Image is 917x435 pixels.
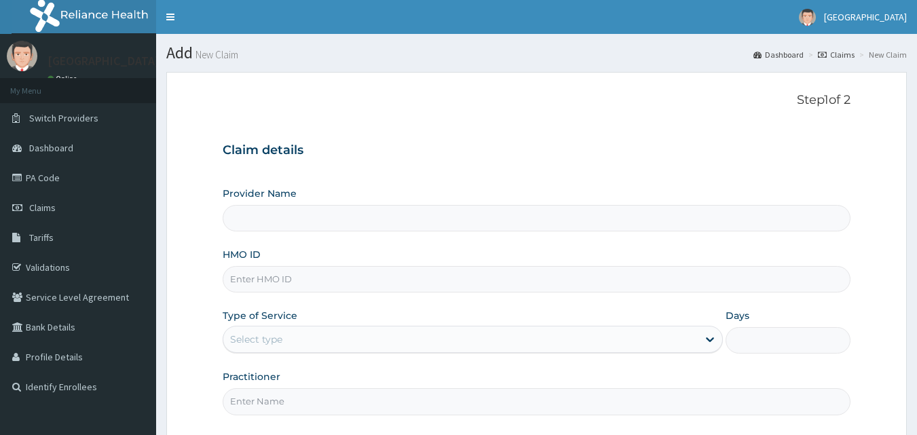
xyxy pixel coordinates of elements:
[824,11,907,23] span: [GEOGRAPHIC_DATA]
[223,370,280,383] label: Practitioner
[753,49,804,60] a: Dashboard
[193,50,238,60] small: New Claim
[230,333,282,346] div: Select type
[48,74,80,83] a: Online
[29,202,56,214] span: Claims
[223,309,297,322] label: Type of Service
[726,309,749,322] label: Days
[799,9,816,26] img: User Image
[223,248,261,261] label: HMO ID
[29,112,98,124] span: Switch Providers
[48,55,160,67] p: [GEOGRAPHIC_DATA]
[223,93,851,108] p: Step 1 of 2
[223,187,297,200] label: Provider Name
[223,143,851,158] h3: Claim details
[223,266,851,292] input: Enter HMO ID
[29,231,54,244] span: Tariffs
[7,41,37,71] img: User Image
[29,142,73,154] span: Dashboard
[223,388,851,415] input: Enter Name
[856,49,907,60] li: New Claim
[818,49,855,60] a: Claims
[166,44,907,62] h1: Add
